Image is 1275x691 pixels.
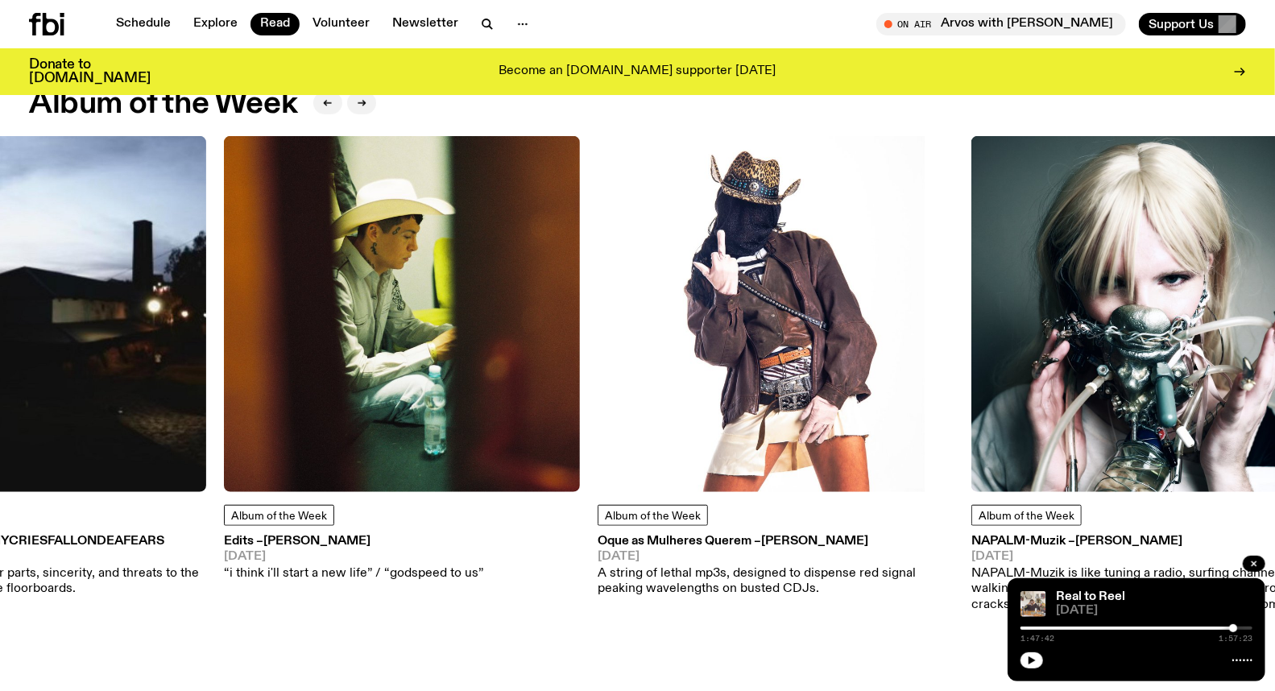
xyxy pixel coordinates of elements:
[971,505,1082,526] a: Album of the Week
[184,13,247,35] a: Explore
[1056,590,1125,603] a: Real to Reel
[605,511,701,522] span: Album of the Week
[250,13,300,35] a: Read
[224,136,580,492] img: A side profile of Chuquimamani-Condori. They are wearing a cowboy hat and jeans, and a white cowb...
[224,536,483,548] h3: Edits –
[1139,13,1246,35] button: Support Us
[979,511,1074,522] span: Album of the Week
[29,58,151,85] h3: Donate to [DOMAIN_NAME]
[224,551,483,563] span: [DATE]
[231,511,327,522] span: Album of the Week
[383,13,468,35] a: Newsletter
[598,536,954,548] h3: Oque as Mulheres Querem –
[598,551,954,563] span: [DATE]
[598,536,954,598] a: Oque as Mulheres Querem –[PERSON_NAME][DATE]A string of lethal mp3s, designed to dispense red sig...
[598,566,954,597] p: A string of lethal mp3s, designed to dispense red signal peaking wavelengths on busted CDJs.
[224,566,483,581] p: “i think i'll start a new life” / “godspeed to us”
[29,89,297,118] h2: Album of the Week
[1020,635,1054,643] span: 1:47:42
[598,136,954,492] img: A veiled figure bends to the side, with their middle finger up. They are wearing a cowboy hat and...
[303,13,379,35] a: Volunteer
[224,505,334,526] a: Album of the Week
[263,535,370,548] span: [PERSON_NAME]
[1075,535,1182,548] span: [PERSON_NAME]
[876,13,1126,35] button: On AirArvos with [PERSON_NAME]
[224,536,483,582] a: Edits –[PERSON_NAME][DATE]“i think i'll start a new life” / “godspeed to us”
[761,535,868,548] span: [PERSON_NAME]
[1020,591,1046,617] img: Jasper Craig Adams holds a vintage camera to his eye, obscuring his face. He is wearing a grey ju...
[106,13,180,35] a: Schedule
[1056,605,1252,617] span: [DATE]
[499,64,776,79] p: Become an [DOMAIN_NAME] supporter [DATE]
[1149,17,1214,31] span: Support Us
[598,505,708,526] a: Album of the Week
[1219,635,1252,643] span: 1:57:23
